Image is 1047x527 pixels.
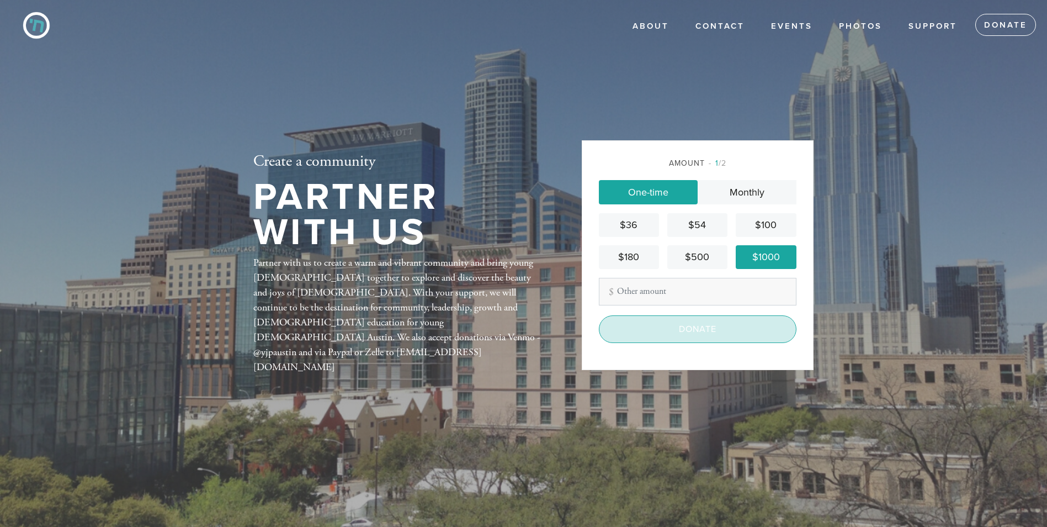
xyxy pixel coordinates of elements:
a: $1000 [736,245,796,269]
a: Monthly [698,180,796,204]
div: $1000 [740,250,791,265]
a: $180 [599,245,659,269]
input: Donate [599,315,796,343]
a: Photos [831,16,890,37]
a: About [624,16,677,37]
div: $36 [603,218,655,233]
a: Support [900,16,965,37]
a: $500 [667,245,727,269]
a: Donate [975,14,1036,36]
a: One-time [599,180,698,204]
a: $36 [599,213,659,237]
a: $100 [736,213,796,237]
a: Events [763,16,821,37]
div: $500 [672,250,723,265]
div: $54 [672,218,723,233]
input: Other amount [599,278,796,305]
img: CYP%20Icon-02.png [17,6,56,45]
div: Partner with us to create a warm and vibrant community and bring young [DEMOGRAPHIC_DATA] togethe... [253,255,546,375]
h1: Partner with Us [253,180,546,251]
a: $54 [667,213,727,237]
div: $180 [603,250,655,265]
div: $100 [740,218,791,233]
span: 1 [715,159,719,168]
a: Contact [687,16,753,37]
span: /2 [709,159,726,168]
div: Amount [599,157,796,169]
h2: Create a community [253,152,546,171]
